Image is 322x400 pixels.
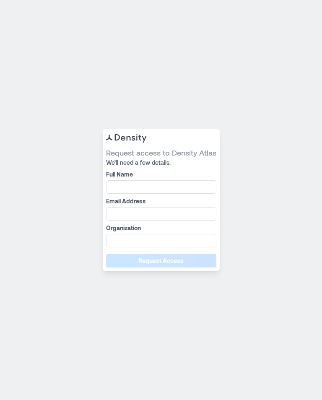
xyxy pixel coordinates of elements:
[106,254,216,268] button: Request Access
[106,170,215,179] label: Full Name
[106,158,216,167] span: We’ll need a few details.
[138,257,184,265] span: Request Access
[106,197,215,205] label: Email Address
[106,224,215,232] label: Organization
[106,148,216,158] span: Request access to Density Atlas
